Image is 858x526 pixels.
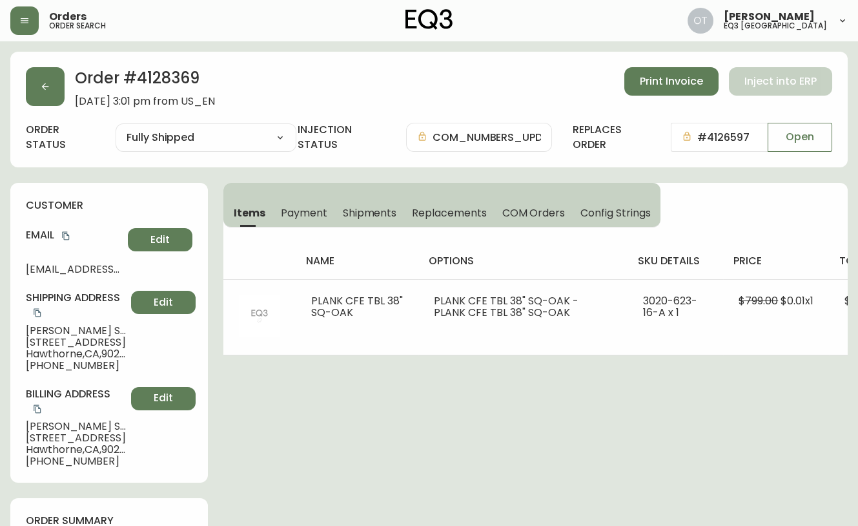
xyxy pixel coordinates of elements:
[26,444,126,456] span: Hawthorne , CA , 90250 , US
[298,123,385,152] h4: injection status
[412,206,486,220] span: Replacements
[31,306,44,319] button: copy
[154,391,173,405] span: Edit
[573,123,650,152] h4: replaces order
[306,254,408,268] h4: name
[281,206,327,220] span: Payment
[434,295,611,319] li: PLANK CFE TBL 38" SQ-OAK - PLANK CFE TBL 38" SQ-OAK
[75,67,215,96] h2: Order # 4128369
[49,12,87,22] span: Orders
[59,229,72,242] button: copy
[26,228,123,242] h4: Email
[502,206,566,220] span: COM Orders
[75,96,215,107] span: [DATE] 3:01 pm from US_EN
[739,293,778,308] span: $799.00
[154,295,173,310] span: Edit
[343,206,397,220] span: Shipments
[781,293,813,308] span: $0.01 x 1
[131,291,196,314] button: Edit
[26,264,123,275] span: [EMAIL_ADDRESS][DOMAIN_NAME]
[26,432,126,444] span: [STREET_ADDRESS]
[429,254,617,268] h4: options
[638,254,713,268] h4: sku details
[131,387,196,410] button: Edit
[724,12,815,22] span: [PERSON_NAME]
[128,228,192,251] button: Edit
[643,293,697,320] span: 3020-623-16-A x 1
[26,198,192,213] h4: customer
[26,291,126,320] h4: Shipping Address
[26,421,126,432] span: [PERSON_NAME] Seto
[733,254,819,268] h4: price
[580,206,650,220] span: Config Strings
[31,403,44,416] button: copy
[768,123,832,152] button: Open
[688,8,713,34] img: 5d4d18d254ded55077432b49c4cb2919
[150,233,170,247] span: Edit
[640,74,703,89] span: Print Invoice
[786,130,814,144] span: Open
[26,337,126,348] span: [STREET_ADDRESS]
[234,206,265,220] span: Items
[49,22,106,30] h5: order search
[405,9,453,30] img: logo
[239,295,280,337] img: 404Image.svg
[26,360,126,372] span: [PHONE_NUMBER]
[26,325,126,337] span: [PERSON_NAME] Seto
[26,387,126,416] h4: Billing Address
[724,22,827,30] h5: eq3 [GEOGRAPHIC_DATA]
[26,123,95,152] label: order status
[26,456,126,467] span: [PHONE_NUMBER]
[311,293,403,320] span: PLANK CFE TBL 38" SQ-OAK
[624,67,719,96] button: Print Invoice
[26,348,126,360] span: Hawthorne , CA , 90250 , US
